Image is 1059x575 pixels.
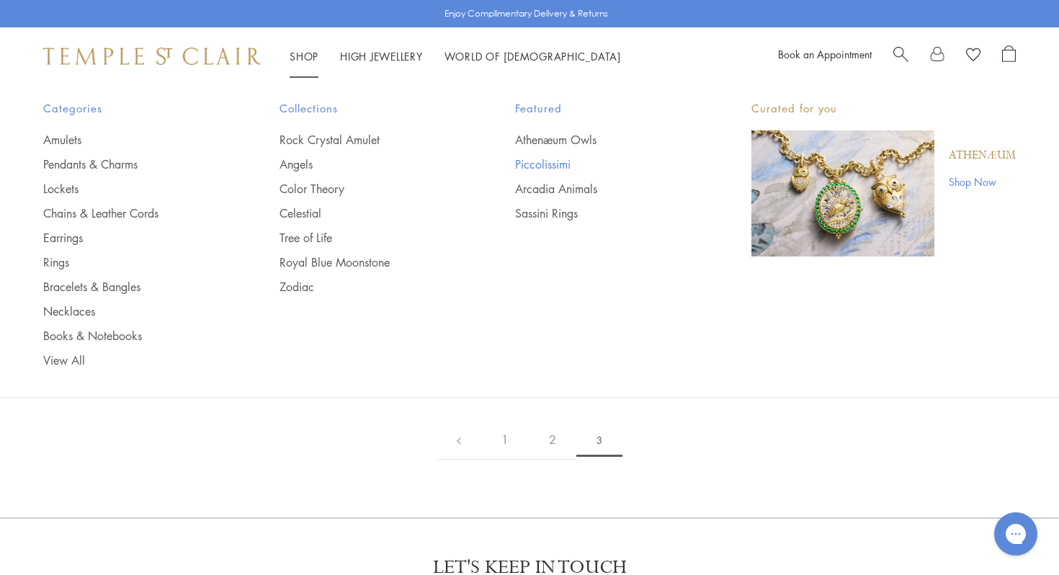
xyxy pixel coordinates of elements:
[893,45,908,67] a: Search
[481,420,529,460] a: 1
[290,49,318,63] a: ShopShop
[280,181,458,197] a: Color Theory
[43,279,222,295] a: Bracelets & Bangles
[280,254,458,270] a: Royal Blue Moonstone
[290,48,621,66] nav: Main navigation
[529,420,576,460] a: 2
[987,507,1045,561] iframe: Gorgias live chat messenger
[576,424,622,457] span: 3
[340,49,423,63] a: High JewelleryHigh Jewellery
[444,49,621,63] a: World of [DEMOGRAPHIC_DATA]World of [DEMOGRAPHIC_DATA]
[43,205,222,221] a: Chains & Leather Cords
[280,132,458,148] a: Rock Crystal Amulet
[949,174,1016,190] a: Shop Now
[43,48,261,65] img: Temple St. Clair
[280,205,458,221] a: Celestial
[1002,45,1016,67] a: Open Shopping Bag
[280,230,458,246] a: Tree of Life
[280,156,458,172] a: Angels
[515,205,694,221] a: Sassini Rings
[515,99,694,117] span: Featured
[43,156,222,172] a: Pendants & Charms
[751,99,1016,117] p: Curated for you
[43,132,222,148] a: Amulets
[280,279,458,295] a: Zodiac
[43,328,222,344] a: Books & Notebooks
[43,181,222,197] a: Lockets
[966,45,980,67] a: View Wishlist
[444,6,608,21] p: Enjoy Complimentary Delivery & Returns
[437,420,481,460] a: Previous page
[43,303,222,319] a: Necklaces
[43,230,222,246] a: Earrings
[43,352,222,368] a: View All
[43,254,222,270] a: Rings
[43,99,222,117] span: Categories
[515,156,694,172] a: Piccolissimi
[778,47,872,61] a: Book an Appointment
[280,99,458,117] span: Collections
[515,132,694,148] a: Athenæum Owls
[949,148,1016,164] a: Athenæum
[515,181,694,197] a: Arcadia Animals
